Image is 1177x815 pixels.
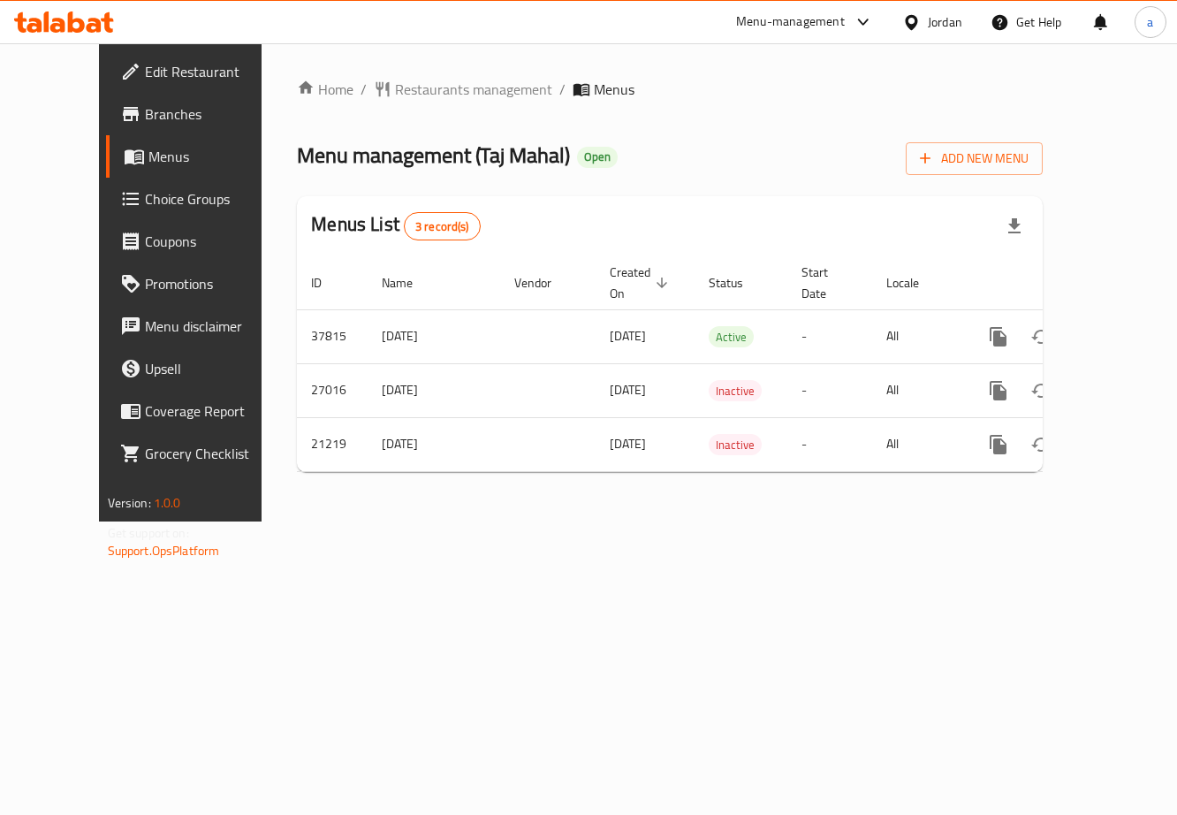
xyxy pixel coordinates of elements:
[382,272,436,293] span: Name
[559,79,566,100] li: /
[108,522,189,545] span: Get support on:
[709,381,762,401] span: Inactive
[145,103,281,125] span: Branches
[106,432,295,475] a: Grocery Checklist
[145,61,281,82] span: Edit Restaurant
[297,309,368,363] td: 37815
[928,12,962,32] div: Jordan
[106,263,295,305] a: Promotions
[787,309,872,363] td: -
[1020,316,1062,358] button: Change Status
[297,79,353,100] a: Home
[787,363,872,417] td: -
[106,347,295,390] a: Upsell
[977,423,1020,466] button: more
[145,443,281,464] span: Grocery Checklist
[709,327,754,347] span: Active
[577,147,618,168] div: Open
[577,149,618,164] span: Open
[610,378,646,401] span: [DATE]
[514,272,574,293] span: Vendor
[906,142,1043,175] button: Add New Menu
[886,272,942,293] span: Locale
[368,309,500,363] td: [DATE]
[977,316,1020,358] button: more
[297,256,1161,472] table: enhanced table
[610,262,673,304] span: Created On
[709,435,762,455] span: Inactive
[361,79,367,100] li: /
[145,231,281,252] span: Coupons
[145,188,281,209] span: Choice Groups
[977,369,1020,412] button: more
[368,417,500,471] td: [DATE]
[872,417,963,471] td: All
[154,491,181,514] span: 1.0.0
[145,358,281,379] span: Upsell
[993,205,1036,248] div: Export file
[610,432,646,455] span: [DATE]
[405,218,480,235] span: 3 record(s)
[311,211,480,240] h2: Menus List
[108,539,220,562] a: Support.OpsPlatform
[106,50,295,93] a: Edit Restaurant
[801,262,851,304] span: Start Date
[297,79,1043,100] nav: breadcrumb
[1020,423,1062,466] button: Change Status
[594,79,634,100] span: Menus
[404,212,481,240] div: Total records count
[108,491,151,514] span: Version:
[106,135,295,178] a: Menus
[106,390,295,432] a: Coverage Report
[145,400,281,422] span: Coverage Report
[106,305,295,347] a: Menu disclaimer
[148,146,281,167] span: Menus
[736,11,845,33] div: Menu-management
[297,135,570,175] span: Menu management ( Taj Mahal )
[709,380,762,401] div: Inactive
[311,272,345,293] span: ID
[106,93,295,135] a: Branches
[374,79,552,100] a: Restaurants management
[297,417,368,471] td: 21219
[709,326,754,347] div: Active
[1020,369,1062,412] button: Change Status
[145,273,281,294] span: Promotions
[610,324,646,347] span: [DATE]
[920,148,1029,170] span: Add New Menu
[709,272,766,293] span: Status
[963,256,1161,310] th: Actions
[106,220,295,263] a: Coupons
[368,363,500,417] td: [DATE]
[297,363,368,417] td: 27016
[709,434,762,455] div: Inactive
[106,178,295,220] a: Choice Groups
[1147,12,1153,32] span: a
[395,79,552,100] span: Restaurants management
[787,417,872,471] td: -
[872,363,963,417] td: All
[145,316,281,337] span: Menu disclaimer
[872,309,963,363] td: All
